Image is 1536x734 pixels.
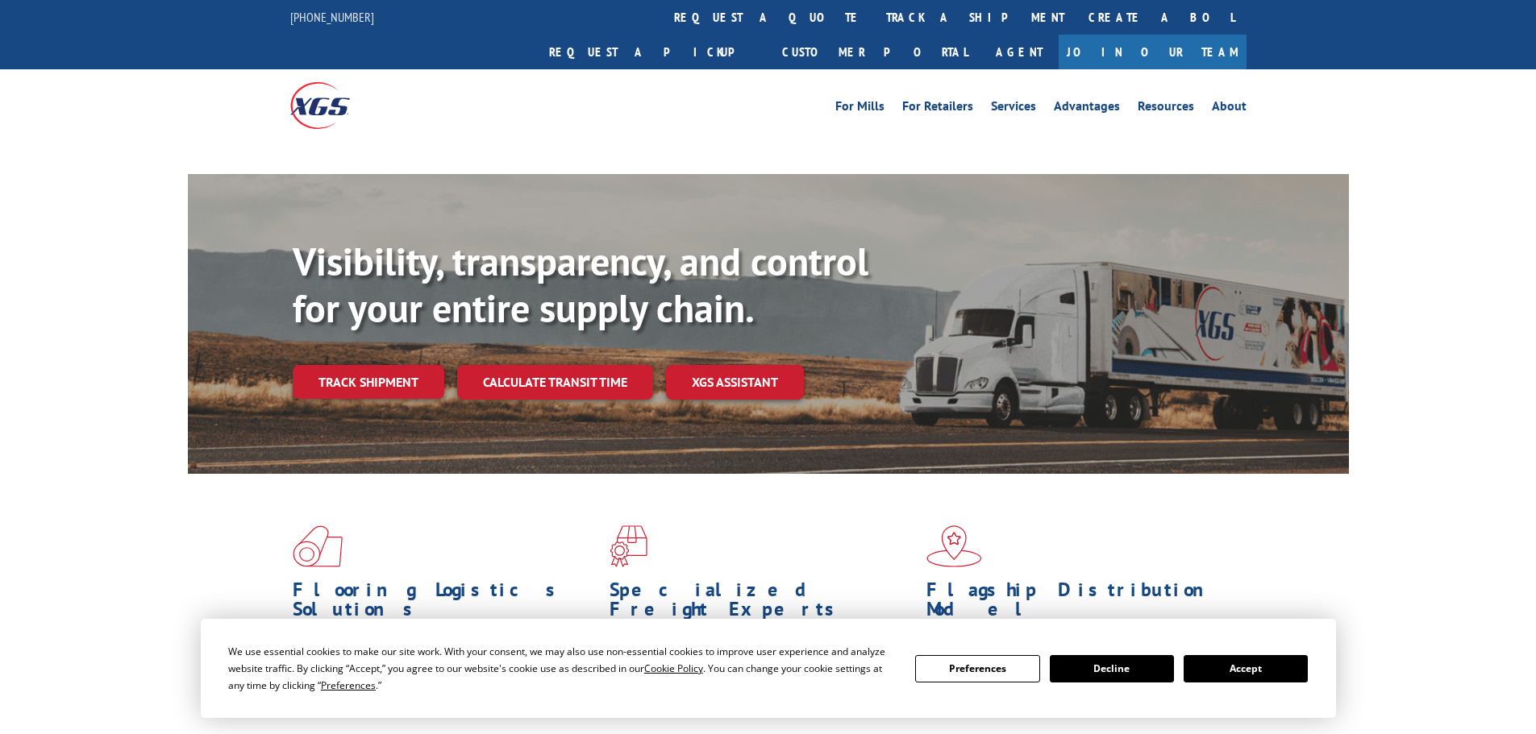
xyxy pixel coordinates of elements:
[666,365,804,400] a: XGS ASSISTANT
[902,100,973,118] a: For Retailers
[537,35,770,69] a: Request a pickup
[1054,100,1120,118] a: Advantages
[610,525,647,567] img: xgs-icon-focused-on-flooring-red
[770,35,980,69] a: Customer Portal
[835,100,885,118] a: For Mills
[293,365,444,399] a: Track shipment
[1212,100,1247,118] a: About
[293,580,597,627] h1: Flooring Logistics Solutions
[610,580,914,627] h1: Specialized Freight Experts
[915,655,1039,682] button: Preferences
[293,525,343,567] img: xgs-icon-total-supply-chain-intelligence-red
[201,619,1336,718] div: Cookie Consent Prompt
[290,9,374,25] a: [PHONE_NUMBER]
[991,100,1036,118] a: Services
[1138,100,1194,118] a: Resources
[926,580,1231,627] h1: Flagship Distribution Model
[1059,35,1247,69] a: Join Our Team
[321,678,376,692] span: Preferences
[926,525,982,567] img: xgs-icon-flagship-distribution-model-red
[980,35,1059,69] a: Agent
[1184,655,1308,682] button: Accept
[228,643,896,694] div: We use essential cookies to make our site work. With your consent, we may also use non-essential ...
[457,365,653,400] a: Calculate transit time
[644,661,703,675] span: Cookie Policy
[293,236,868,333] b: Visibility, transparency, and control for your entire supply chain.
[1050,655,1174,682] button: Decline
